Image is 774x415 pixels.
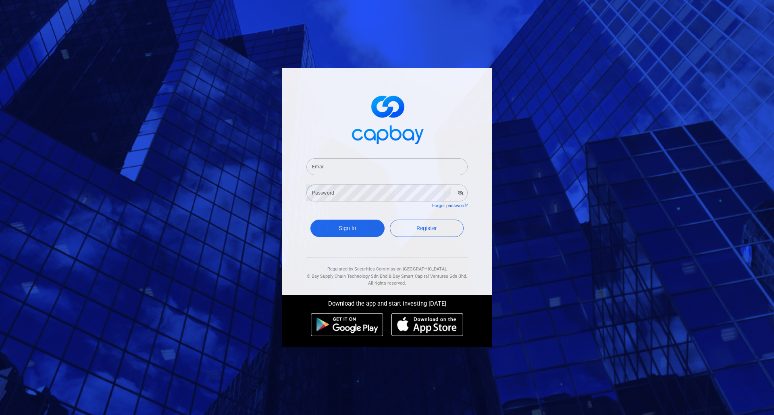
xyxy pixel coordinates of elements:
[390,220,464,237] a: Register
[310,220,385,237] button: Sign In
[306,258,468,287] div: Regulated by Securities Commission [GEOGRAPHIC_DATA]. & All rights reserved.
[393,274,467,279] span: Bay Smart Capital Ventures Sdn Bhd.
[416,225,437,231] span: Register
[432,203,468,208] a: Forgot password?
[311,313,383,336] img: android
[307,274,387,279] span: © Bay Supply Chain Technology Sdn Bhd
[391,313,463,336] img: ios
[347,88,427,149] img: logo
[276,295,498,309] div: Download the app and start investing [DATE]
